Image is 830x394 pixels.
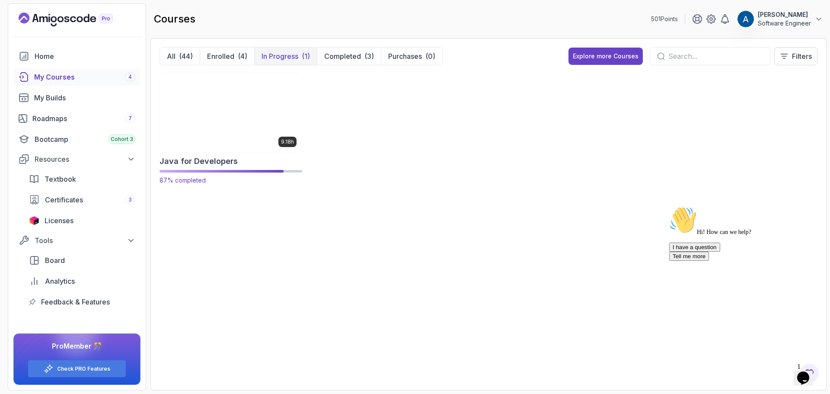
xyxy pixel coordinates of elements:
[13,110,140,127] a: roadmaps
[758,10,811,19] p: [PERSON_NAME]
[3,26,86,32] span: Hi! How can we help?
[32,113,135,124] div: Roadmaps
[302,51,310,61] div: (1)
[666,203,821,355] iframe: chat widget
[34,72,135,82] div: My Courses
[34,93,135,103] div: My Builds
[207,51,234,61] p: Enrolled
[317,48,381,65] button: Completed(3)
[45,255,65,266] span: Board
[3,3,31,31] img: :wave:
[13,233,140,248] button: Tools
[167,51,176,61] p: All
[160,72,302,185] a: Java for Developers card9.18hJava for Developers87% completed
[3,49,43,58] button: Tell me more
[13,68,140,86] a: courses
[128,74,132,80] span: 4
[28,360,126,378] button: Check PRO Features
[425,51,435,61] div: (0)
[381,48,442,65] button: Purchases(0)
[651,15,678,23] p: 501 Points
[160,155,238,167] h2: Java for Developers
[128,196,132,203] span: 3
[3,3,159,58] div: 👋Hi! How can we help?I have a questionTell me more
[13,131,140,148] a: bootcamp
[794,359,821,385] iframe: chat widget
[238,51,247,61] div: (4)
[262,51,298,61] p: In Progress
[35,154,135,164] div: Resources
[24,212,140,229] a: licenses
[45,195,83,205] span: Certificates
[24,170,140,188] a: textbook
[281,138,294,145] p: 9.18h
[45,215,73,226] span: Licenses
[13,89,140,106] a: builds
[45,276,75,286] span: Analytics
[35,235,135,246] div: Tools
[200,48,254,65] button: Enrolled(4)
[668,51,763,61] input: Search...
[364,51,374,61] div: (3)
[41,297,110,307] span: Feedback & Features
[35,134,135,144] div: Bootcamp
[24,272,140,290] a: analytics
[792,51,812,61] p: Filters
[388,51,422,61] p: Purchases
[35,51,135,61] div: Home
[568,48,643,65] button: Explore more Courses
[128,115,132,122] span: 7
[13,151,140,167] button: Resources
[774,47,817,65] button: Filters
[111,136,133,143] span: Cohort 3
[13,48,140,65] a: home
[179,51,193,61] div: (44)
[156,70,305,154] img: Java for Developers card
[24,252,140,269] a: board
[160,176,206,184] span: 87% completed
[254,48,317,65] button: In Progress(1)
[737,11,754,27] img: user profile image
[154,12,195,26] h2: courses
[24,191,140,208] a: certificates
[19,13,133,26] a: Landing page
[3,40,54,49] button: I have a question
[29,216,39,225] img: jetbrains icon
[758,19,811,28] p: Software Engineer
[160,48,200,65] button: All(44)
[45,174,76,184] span: Textbook
[57,365,110,372] a: Check PRO Features
[737,10,823,28] button: user profile image[PERSON_NAME]Software Engineer
[324,51,361,61] p: Completed
[24,293,140,311] a: feedback
[573,52,638,61] div: Explore more Courses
